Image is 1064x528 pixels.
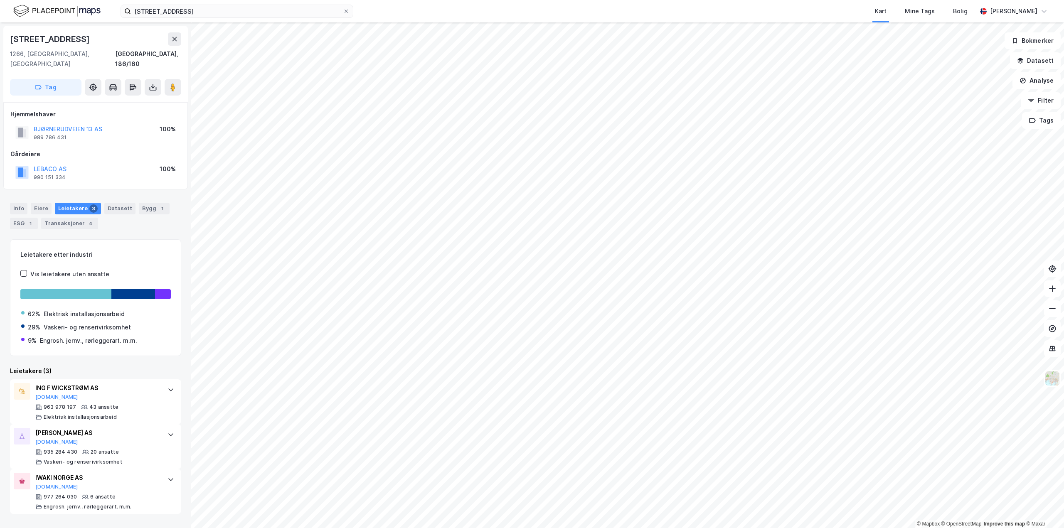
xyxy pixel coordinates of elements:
div: Vaskeri- og renserivirksomhet [44,322,131,332]
div: Eiere [31,203,52,214]
div: Elektrisk installasjonsarbeid [44,309,125,319]
div: [GEOGRAPHIC_DATA], 186/160 [115,49,181,69]
div: Datasett [104,203,135,214]
input: Søk på adresse, matrikkel, gårdeiere, leietakere eller personer [131,5,343,17]
div: 4 [86,219,95,228]
img: logo.f888ab2527a4732fd821a326f86c7f29.svg [13,4,101,18]
iframe: Chat Widget [1022,488,1064,528]
div: Leietakere etter industri [20,250,171,260]
img: Z [1044,371,1060,386]
div: ING F WICKSTRØM AS [35,383,159,393]
div: Info [10,203,27,214]
button: Tags [1022,112,1061,129]
div: 9% [28,336,37,346]
div: 1 [158,204,166,213]
button: [DOMAIN_NAME] [35,439,78,445]
div: 990 151 334 [34,174,66,181]
div: Leietakere [55,203,101,214]
div: 43 ansatte [89,404,118,410]
button: Filter [1021,92,1061,109]
div: Vis leietakere uten ansatte [30,269,109,279]
div: Bolig [953,6,968,16]
div: 3 [89,204,98,213]
div: 1 [26,219,34,228]
div: Elektrisk installasjonsarbeid [44,414,117,420]
div: Engrosh. jernv., rørleggerart. m.m. [44,503,131,510]
div: Transaksjoner [41,218,98,229]
button: Analyse [1012,72,1061,89]
div: 1266, [GEOGRAPHIC_DATA], [GEOGRAPHIC_DATA] [10,49,115,69]
div: Kart [875,6,887,16]
div: Kontrollprogram for chat [1022,488,1064,528]
div: [PERSON_NAME] AS [35,428,159,438]
div: 100% [160,124,176,134]
div: 62% [28,309,40,319]
button: [DOMAIN_NAME] [35,394,78,400]
div: Engrosh. jernv., rørleggerart. m.m. [40,336,137,346]
div: Bygg [139,203,170,214]
div: 100% [160,164,176,174]
div: Gårdeiere [10,149,181,159]
div: IWAKI NORGE AS [35,473,159,483]
button: Datasett [1010,52,1061,69]
div: ESG [10,218,38,229]
div: 935 284 430 [44,449,77,455]
div: Vaskeri- og renserivirksomhet [44,459,123,465]
div: 977 264 030 [44,494,77,500]
div: 29% [28,322,40,332]
div: [STREET_ADDRESS] [10,32,91,46]
div: Leietakere (3) [10,366,181,376]
div: [PERSON_NAME] [990,6,1037,16]
a: Improve this map [984,521,1025,527]
div: 989 786 431 [34,134,66,141]
div: Hjemmelshaver [10,109,181,119]
a: OpenStreetMap [941,521,982,527]
button: Bokmerker [1005,32,1061,49]
button: Tag [10,79,81,96]
button: [DOMAIN_NAME] [35,484,78,490]
div: Mine Tags [905,6,935,16]
div: 963 978 197 [44,404,76,410]
div: 20 ansatte [91,449,119,455]
div: 6 ansatte [90,494,116,500]
a: Mapbox [917,521,940,527]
